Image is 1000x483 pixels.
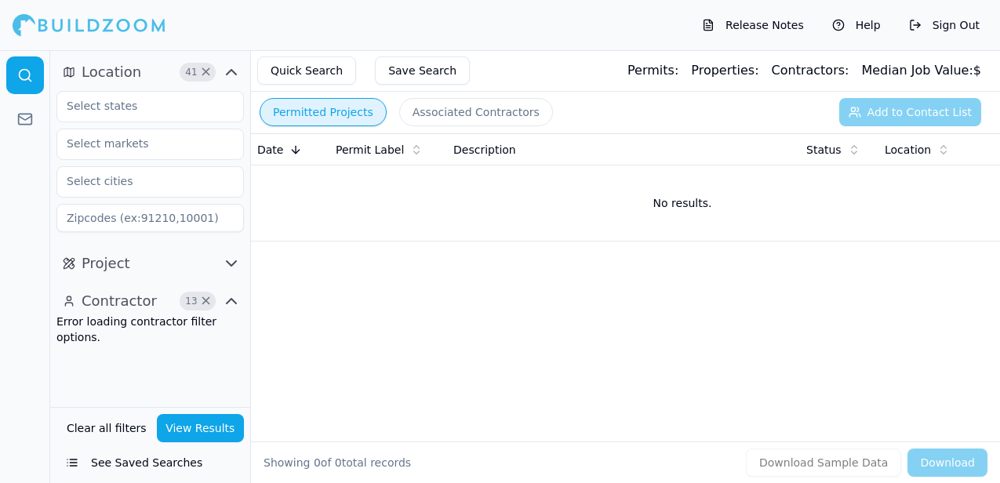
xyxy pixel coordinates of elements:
[627,63,678,78] span: Permits:
[453,142,516,158] span: Description
[336,142,404,158] span: Permit Label
[184,293,199,309] span: 13
[56,204,244,232] input: Zipcodes (ex:91210,10001)
[772,63,849,78] span: Contractors:
[257,142,283,158] span: Date
[260,98,387,126] button: Permitted Projects
[691,63,758,78] span: Properties:
[56,251,244,276] button: Project
[901,13,987,38] button: Sign Out
[824,13,889,38] button: Help
[57,92,224,120] input: Select states
[200,68,212,76] span: Clear Location filters
[82,290,157,312] span: Contractor
[861,63,973,78] span: Median Job Value:
[56,60,244,85] button: Location41Clear Location filters
[257,56,356,85] button: Quick Search
[885,142,931,158] span: Location
[264,455,411,470] div: Showing of total records
[82,252,130,274] span: Project
[335,456,342,469] span: 0
[56,289,244,314] button: Contractor13Clear Contractor filters
[694,13,812,38] button: Release Notes
[184,64,199,80] span: 41
[806,142,842,158] span: Status
[200,297,212,305] span: Clear Contractor filters
[56,314,244,345] div: Error loading contractor filter options.
[157,414,245,442] button: View Results
[375,56,470,85] button: Save Search
[56,448,244,477] button: See Saved Searches
[314,456,321,469] span: 0
[57,129,224,158] input: Select markets
[63,414,151,442] button: Clear all filters
[399,98,553,126] button: Associated Contractors
[57,167,224,195] input: Select cities
[82,61,141,83] span: Location
[861,61,981,80] div: $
